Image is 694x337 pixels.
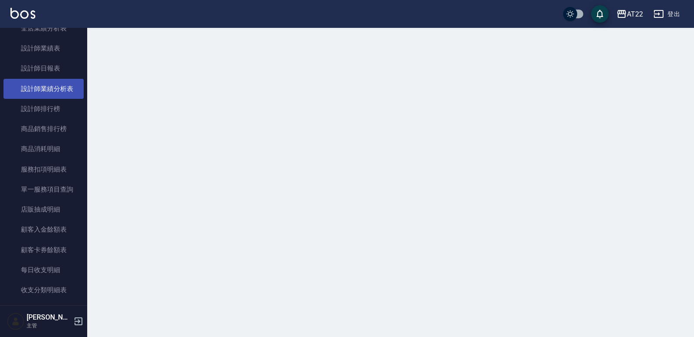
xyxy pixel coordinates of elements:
a: 全店業績分析表 [3,18,84,38]
button: 登出 [650,6,684,22]
a: 收支分類明細表 [3,280,84,300]
a: 商品銷售排行榜 [3,119,84,139]
button: save [591,5,609,23]
img: Logo [10,8,35,19]
a: 顧客入金餘額表 [3,219,84,239]
a: 店販抽成明細 [3,199,84,219]
a: 設計師排行榜 [3,99,84,119]
a: 單一服務項目查詢 [3,179,84,199]
a: 每日收支明細 [3,260,84,280]
h5: [PERSON_NAME] [27,313,71,322]
a: 收支匯款表 [3,300,84,320]
a: 服務扣項明細表 [3,159,84,179]
a: 顧客卡券餘額表 [3,240,84,260]
img: Person [7,313,24,330]
div: AT22 [627,9,643,20]
button: AT22 [613,5,646,23]
a: 設計師日報表 [3,58,84,78]
a: 設計師業績表 [3,38,84,58]
a: 商品消耗明細 [3,139,84,159]
a: 設計師業績分析表 [3,79,84,99]
p: 主管 [27,322,71,330]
